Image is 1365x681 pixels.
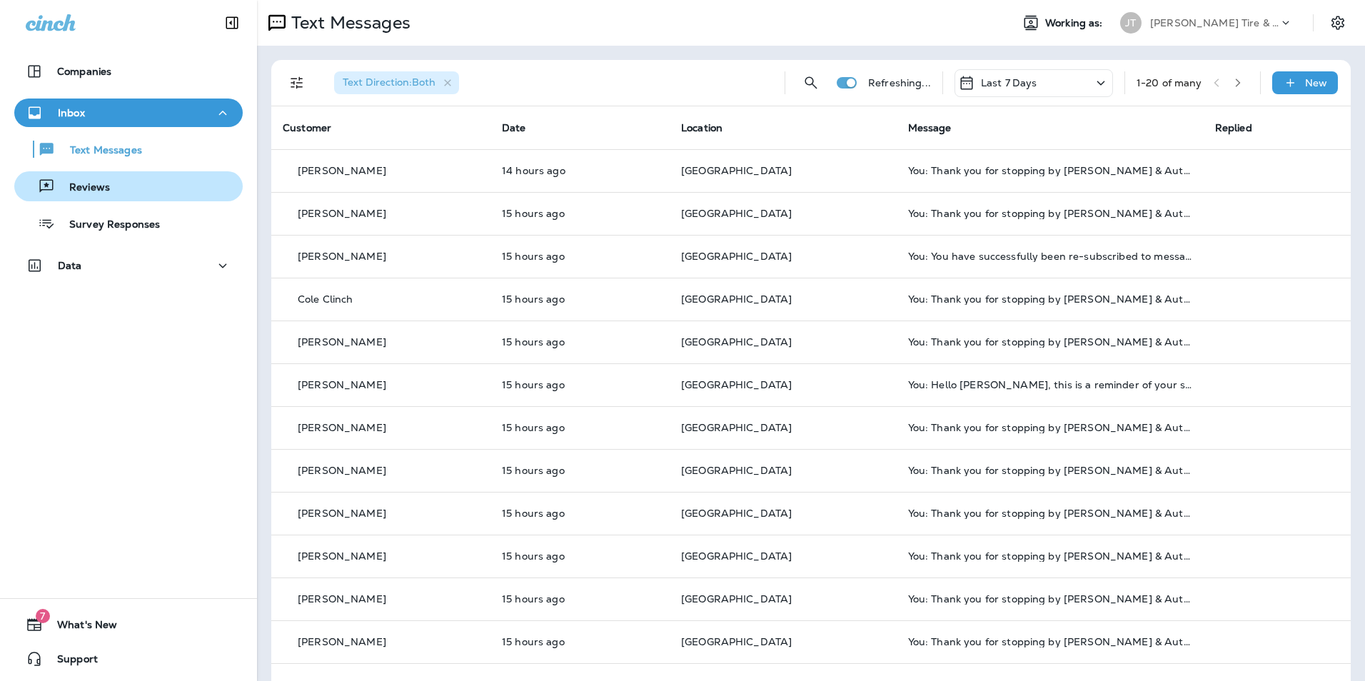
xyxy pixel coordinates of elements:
button: Settings [1325,10,1351,36]
p: Oct 1, 2025 04:36 PM [502,293,658,305]
span: Replied [1215,121,1252,134]
span: Message [908,121,952,134]
span: [GEOGRAPHIC_DATA] [681,592,792,605]
p: [PERSON_NAME] [298,422,386,433]
p: Refreshing... [868,77,931,89]
button: Support [14,645,243,673]
button: Survey Responses [14,208,243,238]
div: You: Thank you for stopping by Jensen Tire & Auto - West Dodge Road. Please take 30 seconds to le... [908,293,1192,305]
p: Cole Clinch [298,293,353,305]
span: Working as: [1045,17,1106,29]
button: Search Messages [797,69,825,97]
span: What's New [43,619,117,636]
span: [GEOGRAPHIC_DATA] [681,507,792,520]
p: Survey Responses [55,218,160,232]
p: Oct 1, 2025 04:04 PM [502,636,658,647]
p: Oct 1, 2025 04:36 PM [502,336,658,348]
button: Companies [14,57,243,86]
p: Last 7 Days [981,77,1037,89]
div: You: Thank you for stopping by Jensen Tire & Auto - West Dodge Road. Please take 30 seconds to le... [908,465,1192,476]
span: [GEOGRAPHIC_DATA] [681,336,792,348]
p: [PERSON_NAME] [298,593,386,605]
span: [GEOGRAPHIC_DATA] [681,293,792,306]
button: Text Messages [14,134,243,164]
span: [GEOGRAPHIC_DATA] [681,635,792,648]
button: Reviews [14,171,243,201]
div: You: Thank you for stopping by Jensen Tire & Auto - West Dodge Road. Please take 30 seconds to le... [908,508,1192,519]
span: [GEOGRAPHIC_DATA] [681,207,792,220]
button: Collapse Sidebar [212,9,252,37]
button: Filters [283,69,311,97]
button: Inbox [14,99,243,127]
span: Location [681,121,722,134]
span: [GEOGRAPHIC_DATA] [681,421,792,434]
p: [PERSON_NAME] [298,165,386,176]
p: Companies [57,66,111,77]
p: [PERSON_NAME] [298,379,386,390]
div: JT [1120,12,1142,34]
p: Oct 1, 2025 04:50 PM [502,208,658,219]
span: Text Direction : Both [343,76,435,89]
button: 7What's New [14,610,243,639]
p: Text Messages [286,12,410,34]
p: Reviews [55,181,110,195]
span: Customer [283,121,331,134]
p: [PERSON_NAME] Tire & Auto [1150,17,1279,29]
p: Oct 1, 2025 04:04 PM [502,550,658,562]
span: Support [43,653,98,670]
div: You: Thank you for stopping by Jensen Tire & Auto - West Dodge Road. Please take 30 seconds to le... [908,208,1192,219]
p: Oct 1, 2025 04:59 PM [502,165,658,176]
div: You: You have successfully been re-subscribed to messages from Jensen Tire & Auto. Reply HELP for... [908,251,1192,262]
p: Oct 1, 2025 04:04 PM [502,593,658,605]
p: [PERSON_NAME] [298,636,386,647]
div: 1 - 20 of many [1137,77,1202,89]
p: Data [58,260,82,271]
div: You: Thank you for stopping by Jensen Tire & Auto - West Dodge Road. Please take 30 seconds to le... [908,550,1192,562]
p: Inbox [58,107,85,118]
p: [PERSON_NAME] [298,550,386,562]
p: Oct 1, 2025 04:28 PM [502,422,658,433]
span: [GEOGRAPHIC_DATA] [681,164,792,177]
p: [PERSON_NAME] [298,251,386,262]
p: Oct 1, 2025 04:10 PM [502,508,658,519]
div: You: Thank you for stopping by Jensen Tire & Auto - West Dodge Road. Please take 30 seconds to le... [908,165,1192,176]
span: [GEOGRAPHIC_DATA] [681,250,792,263]
span: [GEOGRAPHIC_DATA] [681,550,792,563]
p: Oct 1, 2025 04:49 PM [502,251,658,262]
p: Text Messages [56,144,142,158]
p: New [1305,77,1327,89]
p: [PERSON_NAME] [298,208,386,219]
button: Data [14,251,243,280]
span: Date [502,121,526,134]
p: Oct 1, 2025 04:10 PM [502,465,658,476]
div: You: Thank you for stopping by Jensen Tire & Auto - West Dodge Road. Please take 30 seconds to le... [908,422,1192,433]
div: You: Thank you for stopping by Jensen Tire & Auto - West Dodge Road. Please take 30 seconds to le... [908,336,1192,348]
div: You: Thank you for stopping by Jensen Tire & Auto - West Dodge Road. Please take 30 seconds to le... [908,593,1192,605]
span: [GEOGRAPHIC_DATA] [681,378,792,391]
span: [GEOGRAPHIC_DATA] [681,464,792,477]
p: Oct 1, 2025 04:28 PM [502,379,658,390]
p: [PERSON_NAME] [298,508,386,519]
p: [PERSON_NAME] [298,336,386,348]
div: You: Thank you for stopping by Jensen Tire & Auto - West Dodge Road. Please take 30 seconds to le... [908,636,1192,647]
p: [PERSON_NAME] [298,465,386,476]
div: You: Hello Brennan, this is a reminder of your scheduled appointment set for 10/02/2025 7:00 AM a... [908,379,1192,390]
span: 7 [36,609,50,623]
div: Text Direction:Both [334,71,459,94]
